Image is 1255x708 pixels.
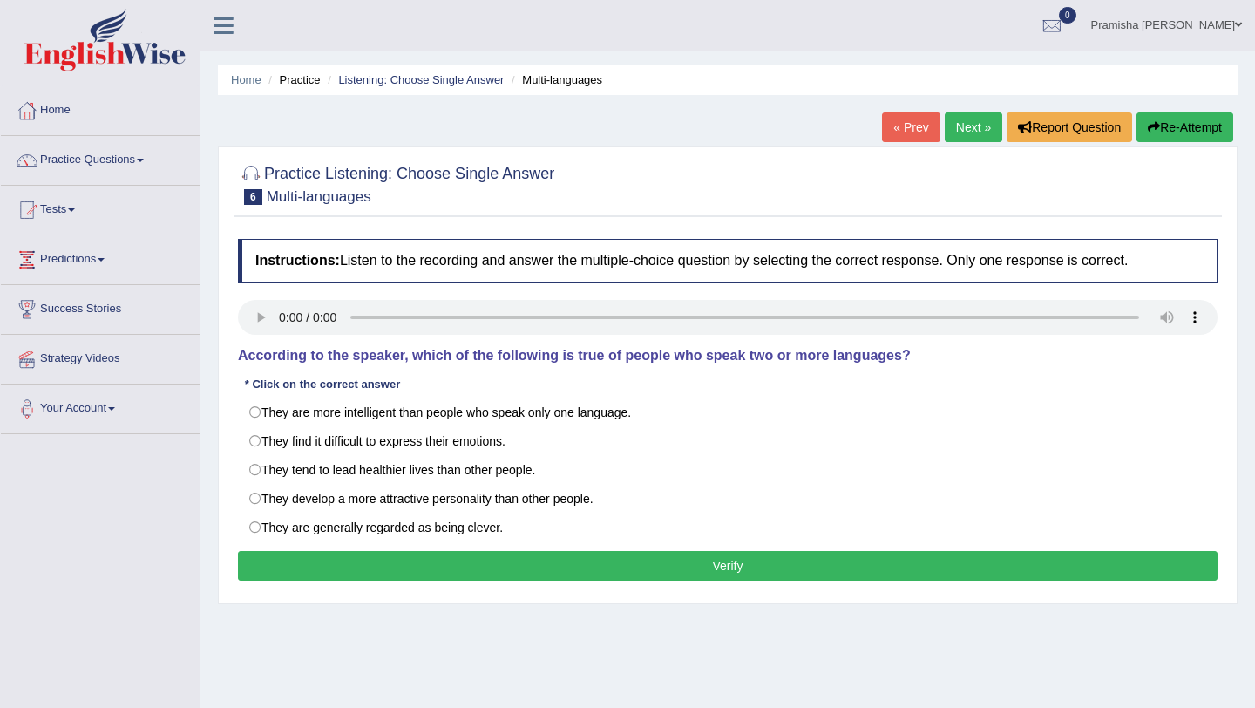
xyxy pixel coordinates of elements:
[238,376,407,392] div: * Click on the correct answer
[1,136,200,180] a: Practice Questions
[1,235,200,279] a: Predictions
[1007,112,1132,142] button: Report Question
[1,86,200,130] a: Home
[244,189,262,205] span: 6
[338,73,504,86] a: Listening: Choose Single Answer
[1,285,200,329] a: Success Stories
[255,253,340,268] b: Instructions:
[238,551,1218,581] button: Verify
[945,112,1002,142] a: Next »
[507,71,602,88] li: Multi-languages
[238,239,1218,283] h4: Listen to the recording and answer the multiple-choice question by selecting the correct response...
[264,71,320,88] li: Practice
[231,73,261,86] a: Home
[238,426,1218,456] label: They find it difficult to express their emotions.
[238,398,1218,427] label: They are more intelligent than people who speak only one language.
[238,161,554,205] h2: Practice Listening: Choose Single Answer
[882,112,940,142] a: « Prev
[267,188,371,205] small: Multi-languages
[1,186,200,229] a: Tests
[1,385,200,428] a: Your Account
[1059,7,1076,24] span: 0
[238,348,1218,364] h4: According to the speaker, which of the following is true of people who speak two or more languages?
[238,484,1218,514] label: They develop a more attractive personality than other people.
[238,455,1218,485] label: They tend to lead healthier lives than other people.
[238,513,1218,542] label: They are generally regarded as being clever.
[1136,112,1233,142] button: Re-Attempt
[1,335,200,378] a: Strategy Videos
